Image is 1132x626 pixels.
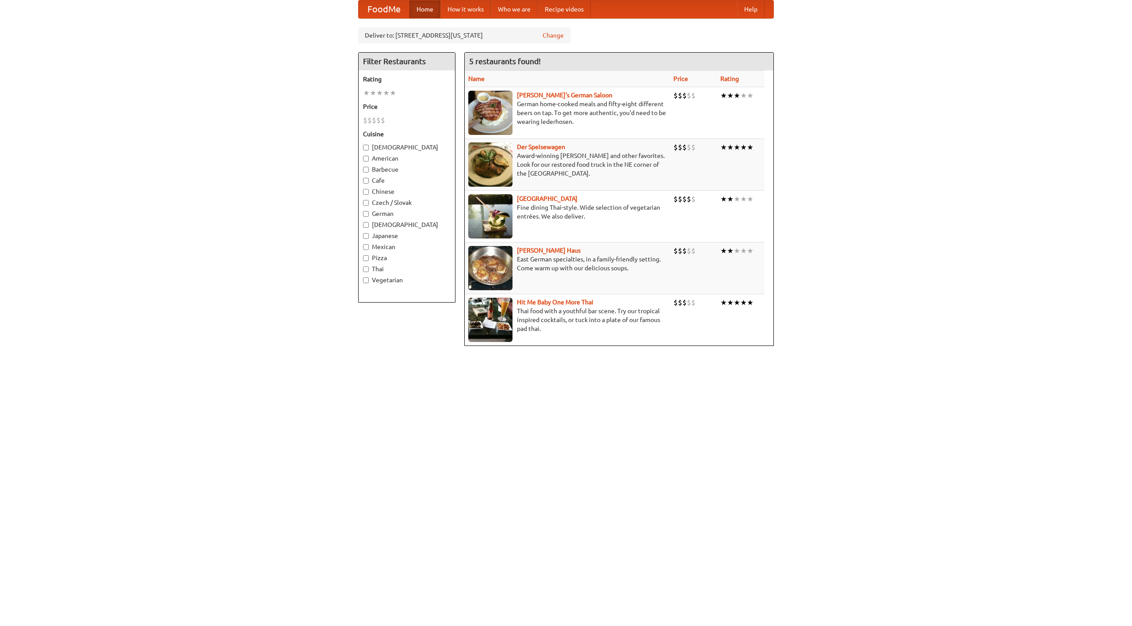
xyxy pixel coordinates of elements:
li: ★ [740,194,747,204]
img: satay.jpg [468,194,512,238]
li: $ [687,298,691,307]
li: $ [691,246,696,256]
div: Deliver to: [STREET_ADDRESS][US_STATE] [358,27,570,43]
label: Cafe [363,176,451,185]
li: $ [678,142,682,152]
input: German [363,211,369,217]
li: ★ [383,88,390,98]
li: $ [673,246,678,256]
li: ★ [734,91,740,100]
li: ★ [747,91,753,100]
p: East German specialties, in a family-friendly setting. Come warm up with our delicious soups. [468,255,666,273]
li: ★ [720,298,727,307]
a: Home [409,0,440,18]
a: Recipe videos [538,0,591,18]
li: ★ [747,142,753,152]
li: $ [682,298,687,307]
li: $ [678,298,682,307]
h4: Filter Restaurants [359,53,455,70]
h5: Cuisine [363,130,451,138]
li: ★ [720,91,727,100]
label: Czech / Slovak [363,198,451,207]
input: Pizza [363,255,369,261]
li: $ [691,298,696,307]
li: $ [367,115,372,125]
li: ★ [747,194,753,204]
li: ★ [740,142,747,152]
label: Vegetarian [363,276,451,284]
a: [PERSON_NAME]'s German Saloon [517,92,612,99]
li: ★ [727,298,734,307]
li: $ [678,194,682,204]
li: $ [381,115,385,125]
input: Czech / Slovak [363,200,369,206]
li: $ [678,91,682,100]
input: Barbecue [363,167,369,173]
h5: Rating [363,75,451,84]
li: ★ [727,142,734,152]
p: Thai food with a youthful bar scene. Try our tropical inspired cocktails, or tuck into a plate of... [468,307,666,333]
li: ★ [720,246,727,256]
li: ★ [740,246,747,256]
li: ★ [720,142,727,152]
label: [DEMOGRAPHIC_DATA] [363,143,451,152]
h5: Price [363,102,451,111]
label: Thai [363,265,451,273]
a: Who we are [491,0,538,18]
li: $ [691,194,696,204]
p: Award-winning [PERSON_NAME] and other favorites. Look for our restored food truck in the NE corne... [468,151,666,178]
li: $ [682,194,687,204]
li: $ [673,194,678,204]
li: $ [376,115,381,125]
img: babythai.jpg [468,298,512,342]
input: [DEMOGRAPHIC_DATA] [363,145,369,150]
a: Der Speisewagen [517,143,565,150]
li: $ [363,115,367,125]
li: $ [673,298,678,307]
li: $ [678,246,682,256]
input: Mexican [363,244,369,250]
li: $ [673,91,678,100]
li: $ [372,115,376,125]
li: $ [691,142,696,152]
a: Change [543,31,564,40]
li: $ [687,194,691,204]
input: Thai [363,266,369,272]
a: [GEOGRAPHIC_DATA] [517,195,577,202]
li: $ [687,246,691,256]
a: Rating [720,75,739,82]
a: Price [673,75,688,82]
li: ★ [740,91,747,100]
input: Vegetarian [363,277,369,283]
li: $ [673,142,678,152]
li: ★ [370,88,376,98]
label: Chinese [363,187,451,196]
b: [PERSON_NAME] Haus [517,247,581,254]
label: Barbecue [363,165,451,174]
a: Hit Me Baby One More Thai [517,299,593,306]
img: kohlhaus.jpg [468,246,512,290]
a: FoodMe [359,0,409,18]
li: ★ [747,298,753,307]
p: Fine dining Thai-style. Wide selection of vegetarian entrées. We also deliver. [468,203,666,221]
a: Name [468,75,485,82]
li: ★ [727,246,734,256]
label: [DEMOGRAPHIC_DATA] [363,220,451,229]
li: ★ [390,88,396,98]
li: $ [682,246,687,256]
label: Pizza [363,253,451,262]
input: American [363,156,369,161]
ng-pluralize: 5 restaurants found! [469,57,541,65]
li: ★ [363,88,370,98]
li: ★ [734,194,740,204]
label: Mexican [363,242,451,251]
li: ★ [720,194,727,204]
label: American [363,154,451,163]
input: Japanese [363,233,369,239]
li: $ [691,91,696,100]
li: ★ [376,88,383,98]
